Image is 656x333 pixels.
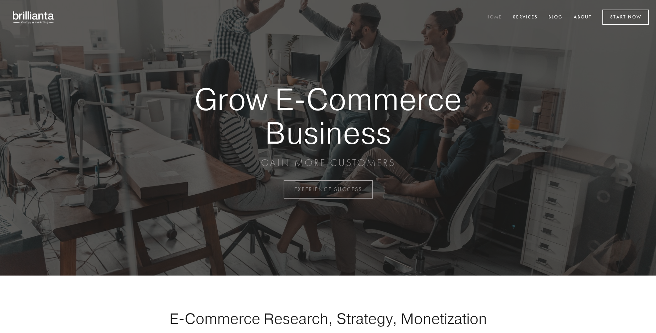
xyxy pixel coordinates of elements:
p: GAIN MORE CUSTOMERS [170,156,486,169]
a: Services [508,12,542,23]
strong: Grow E-Commerce Business [170,82,486,149]
img: brillianta - research, strategy, marketing [7,7,60,28]
a: EXPERIENCE SUCCESS [284,180,373,199]
a: Home [482,12,507,23]
h1: E-Commerce Research, Strategy, Monetization [147,310,509,327]
a: Start Now [602,10,649,25]
a: About [569,12,596,23]
a: Blog [544,12,567,23]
